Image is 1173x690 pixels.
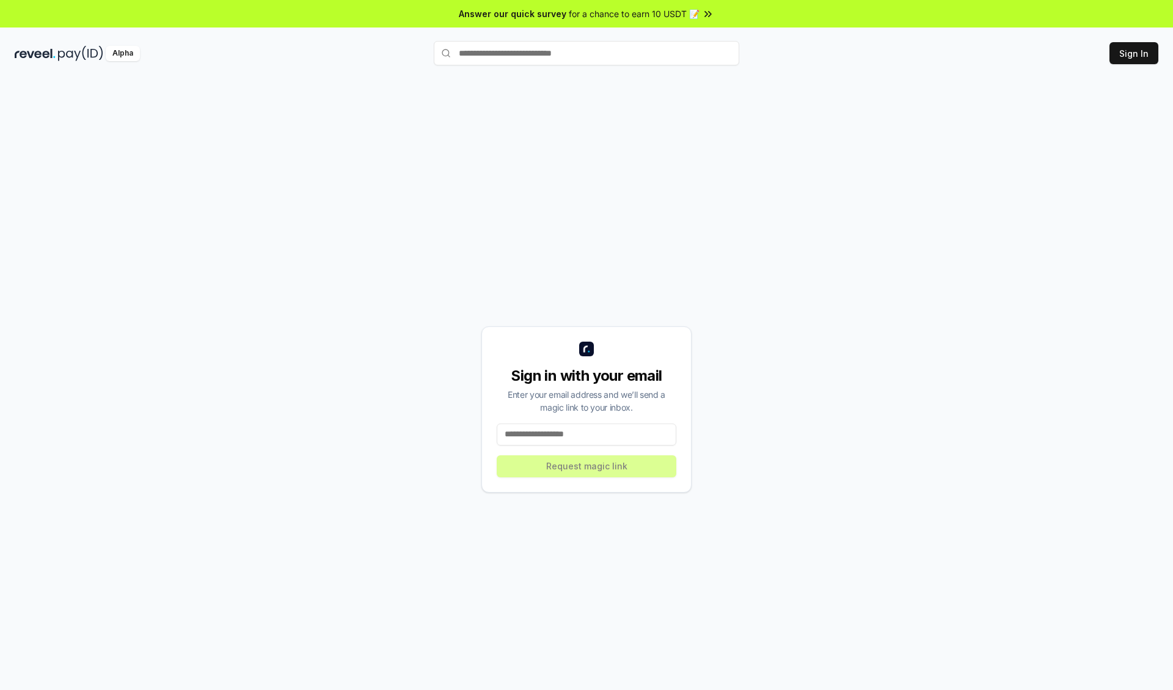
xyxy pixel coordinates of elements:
div: Alpha [106,46,140,61]
button: Sign In [1109,42,1158,64]
span: Answer our quick survey [459,7,566,20]
span: for a chance to earn 10 USDT 📝 [569,7,700,20]
img: pay_id [58,46,103,61]
img: reveel_dark [15,46,56,61]
img: logo_small [579,342,594,356]
div: Enter your email address and we’ll send a magic link to your inbox. [497,388,676,414]
div: Sign in with your email [497,366,676,386]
